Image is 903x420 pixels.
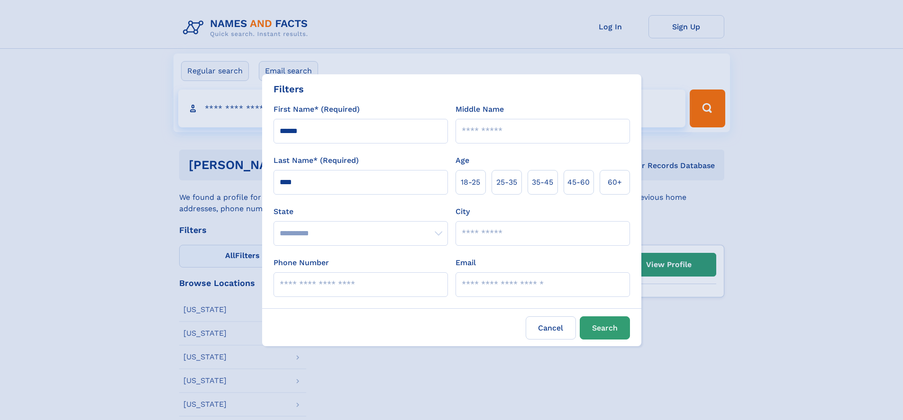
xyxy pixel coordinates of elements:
label: Middle Name [456,104,504,115]
label: City [456,206,470,217]
button: Search [580,316,630,340]
label: State [274,206,448,217]
label: Email [456,257,476,268]
div: Filters [274,82,304,96]
span: 60+ [608,177,622,188]
label: First Name* (Required) [274,104,360,115]
span: 45‑60 [567,177,590,188]
span: 18‑25 [461,177,480,188]
span: 35‑45 [532,177,553,188]
label: Cancel [526,316,576,340]
label: Last Name* (Required) [274,155,359,166]
label: Age [456,155,469,166]
span: 25‑35 [496,177,517,188]
label: Phone Number [274,257,329,268]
